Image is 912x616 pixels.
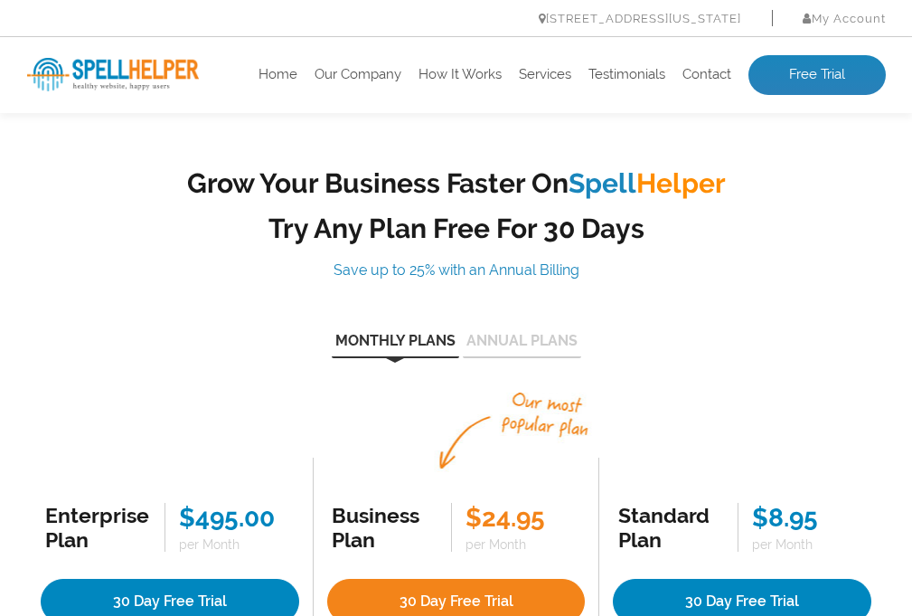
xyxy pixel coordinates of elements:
div: $8.95 [752,503,867,533]
span: Save up to 25% with an Annual Billing [334,261,579,279]
span: Helper [636,167,726,199]
span: per Month [752,537,867,552]
h2: Grow Your Business Faster On [176,167,737,199]
span: per Month [465,537,580,552]
button: Monthly Plans [332,334,459,358]
div: $24.95 [465,503,580,533]
span: Spell [569,167,636,199]
span: per Month [179,537,294,552]
div: Enterprise Plan [45,503,151,552]
h2: Try Any Plan Free For 30 Days [176,213,737,244]
div: Standard Plan [618,503,724,552]
div: $495.00 [179,503,294,533]
button: Annual Plans [463,334,581,358]
div: Business Plan [332,503,437,552]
